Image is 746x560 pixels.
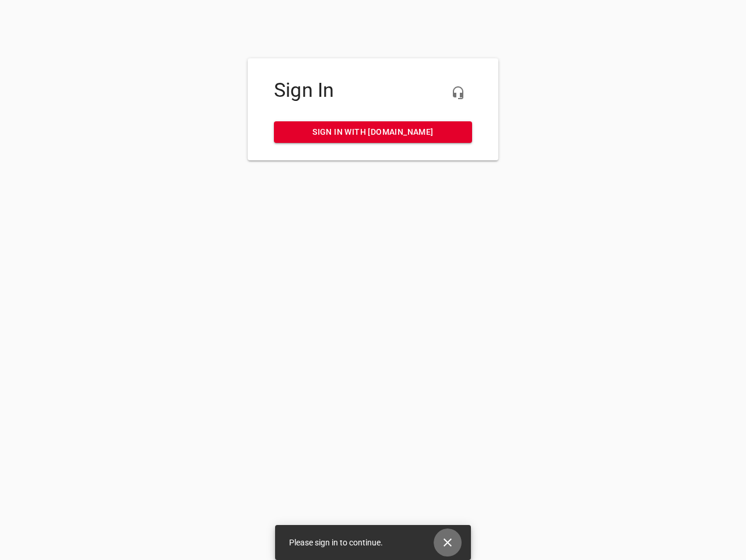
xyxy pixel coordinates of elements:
[274,121,472,143] a: Sign in with [DOMAIN_NAME]
[283,125,463,139] span: Sign in with [DOMAIN_NAME]
[434,528,462,556] button: Close
[289,538,383,547] span: Please sign in to continue.
[274,79,472,102] h4: Sign In
[491,131,737,551] iframe: Chat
